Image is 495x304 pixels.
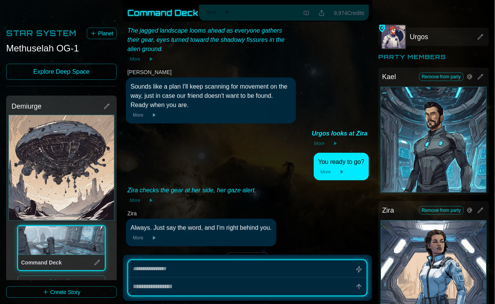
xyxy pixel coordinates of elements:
[149,234,159,242] button: Play
[102,102,111,111] button: Edit story element
[381,87,487,193] div: Kael
[87,28,117,39] button: Planet
[331,8,368,18] button: 9,974Credits
[131,111,146,119] button: More
[149,111,159,119] button: Play 2 audio clips
[131,234,146,242] button: More
[465,206,474,215] button: Speak to character
[127,186,256,195] div: Zira checks the gear at her side, her gaze alert.
[93,258,102,267] button: View location
[146,55,156,63] button: Play
[146,197,156,204] button: Play
[312,129,368,138] div: Urgos looks at Zira
[476,72,485,81] button: Edit story element
[6,286,117,298] button: Create Story
[126,210,138,217] div: Zira
[12,101,41,112] span: Demiurge
[127,197,142,204] button: More
[330,140,341,147] button: Play
[131,223,272,233] div: Always. Just say the word, and I'm right behind you.
[318,157,364,167] div: You ready to go?
[312,140,327,147] button: More
[127,8,199,18] h1: Command Deck
[476,32,485,41] button: View story element
[465,72,474,81] button: Speak to character
[127,55,142,63] button: More
[18,226,105,255] div: Command Deck
[410,31,428,42] span: Urgos
[226,253,269,263] div: [DATE] 9:57 AM
[9,115,114,220] button: Edit image
[419,73,464,81] button: Remove from party
[336,168,347,176] button: Play
[17,276,106,287] button: Location
[382,25,405,48] img: Urgos
[381,87,486,192] button: Edit image
[318,168,333,176] button: More
[378,52,489,61] h2: Party Members
[354,264,364,275] button: Generate missing story elements
[18,226,104,254] button: Edit image
[378,24,386,33] img: Party Leader
[382,25,405,48] button: Edit image
[6,42,117,55] div: Methuselah OG-1
[476,206,485,215] button: Edit story element
[126,68,173,76] div: [PERSON_NAME]
[419,206,464,215] button: Remove from party
[8,115,114,221] div: Demiurge
[127,26,295,54] div: The jagged landscape looms ahead as everyone gathers their gear, eyes turned toward the shadowy f...
[6,28,76,39] h2: Star System
[382,71,396,82] span: Kael
[334,10,364,16] span: 9,974 Credits
[131,82,291,110] div: Sounds like a plan I'll keep scanning for movement on the way, just in case our friend doesn't wa...
[300,8,313,18] a: View your book
[6,64,117,80] a: Explore Deep Space
[382,205,394,216] span: Zira
[316,8,328,18] button: Share this location
[21,259,62,266] span: Command Deck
